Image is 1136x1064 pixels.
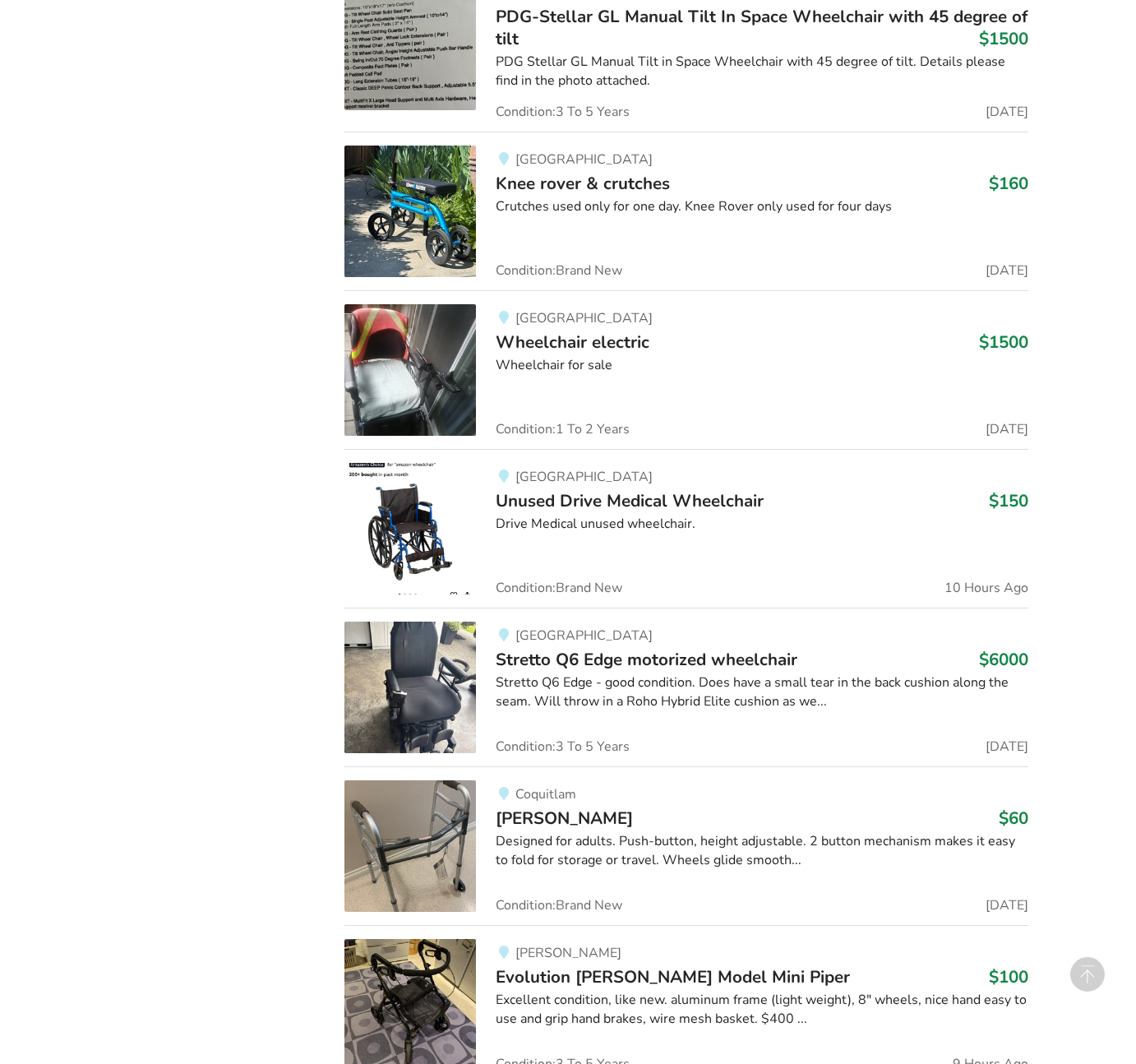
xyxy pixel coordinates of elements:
span: [DATE] [986,264,1028,277]
h3: $60 [999,807,1028,829]
a: mobility-walkerCoquitlam[PERSON_NAME]$60Designed for adults. Push-button, height adjustable. 2 bu... [344,766,1027,925]
div: Crutches used only for one day. Knee Rover only used for four days [496,197,1027,216]
span: Condition: Brand New [496,581,622,594]
h3: $1500 [979,331,1028,353]
span: Unused Drive Medical Wheelchair [496,489,764,512]
span: Stretto Q6 Edge motorized wheelchair [496,648,797,671]
span: Condition: 3 To 5 Years [496,740,630,753]
a: mobility-wheelchair electric [GEOGRAPHIC_DATA]Wheelchair electric$1500Wheelchair for saleConditio... [344,290,1027,449]
div: Stretto Q6 Edge - good condition. Does have a small tear in the back cushion along the seam. Will... [496,673,1027,711]
img: mobility-walker [344,780,476,912]
img: mobility-knee rover & crutches [344,146,476,277]
span: Evolution [PERSON_NAME] Model Mini Piper [496,965,850,988]
div: Drive Medical unused wheelchair. [496,515,1027,534]
h3: $100 [989,966,1028,988]
span: Coquitlam [515,785,576,803]
span: PDG-Stellar GL Manual Tilt In Space Wheelchair with 45 degree of tilt [496,5,1027,49]
span: [DATE] [986,105,1028,118]
h3: $160 [989,173,1028,194]
span: [DATE] [986,740,1028,753]
span: Knee rover & crutches [496,172,670,195]
a: mobility-stretto q6 edge motorized wheelchair[GEOGRAPHIC_DATA]Stretto Q6 Edge motorized wheelchai... [344,608,1027,766]
h3: $6000 [979,649,1028,670]
a: mobility-knee rover & crutches [GEOGRAPHIC_DATA]Knee rover & crutches$160Crutches used only for o... [344,132,1027,290]
img: mobility-stretto q6 edge motorized wheelchair [344,622,476,753]
div: Designed for adults. Push-button, height adjustable. 2 button mechanism makes it easy to fold for... [496,832,1027,870]
div: Wheelchair for sale [496,356,1027,375]
div: Excellent condition, like new. aluminum frame (light weight), 8" wheels, nice hand easy to use an... [496,991,1027,1029]
span: Wheelchair electric [496,331,649,354]
span: Condition: Brand New [496,899,622,912]
span: [GEOGRAPHIC_DATA] [515,627,653,645]
img: mobility-wheelchair electric [344,304,476,436]
span: [GEOGRAPHIC_DATA] [515,309,653,327]
span: Condition: Brand New [496,264,622,277]
span: 10 Hours Ago [944,581,1028,594]
img: mobility-unused drive medical wheelchair [344,463,476,594]
span: [DATE] [986,899,1028,912]
div: PDG Stellar GL Manual Tilt in Space Wheelchair with 45 degree of tilt. Details please find in the... [496,53,1027,90]
span: [GEOGRAPHIC_DATA] [515,150,653,169]
h3: $1500 [979,28,1028,49]
span: [PERSON_NAME] [496,807,633,830]
span: [DATE] [986,423,1028,436]
span: [GEOGRAPHIC_DATA] [515,468,653,486]
span: Condition: 1 To 2 Years [496,423,630,436]
span: [PERSON_NAME] [515,944,621,962]
h3: $150 [989,490,1028,511]
span: Condition: 3 To 5 Years [496,105,630,118]
a: mobility-unused drive medical wheelchair [GEOGRAPHIC_DATA]Unused Drive Medical Wheelchair$150Driv... [344,449,1027,608]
